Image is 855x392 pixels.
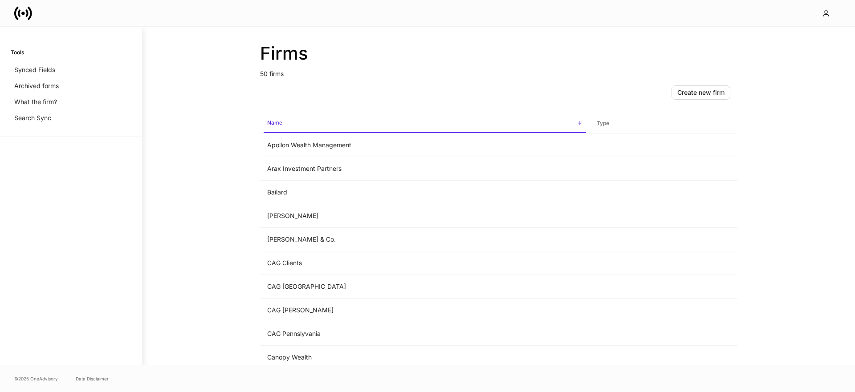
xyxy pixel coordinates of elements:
[677,89,725,96] div: Create new firm
[597,119,609,127] h6: Type
[260,43,737,64] h2: Firms
[260,299,590,322] td: CAG [PERSON_NAME]
[672,85,730,100] button: Create new firm
[260,204,590,228] td: [PERSON_NAME]
[267,118,282,127] h6: Name
[11,110,131,126] a: Search Sync
[14,81,59,90] p: Archived forms
[14,375,58,382] span: © 2025 OneAdvisory
[264,114,586,133] span: Name
[260,322,590,346] td: CAG Pennslyvania
[260,346,590,369] td: Canopy Wealth
[11,48,24,57] h6: Tools
[260,251,590,275] td: CAG Clients
[11,94,131,110] a: What the firm?
[260,157,590,181] td: Arax Investment Partners
[260,228,590,251] td: [PERSON_NAME] & Co.
[11,78,131,94] a: Archived forms
[260,181,590,204] td: Bailard
[14,65,55,74] p: Synced Fields
[260,64,737,78] p: 50 firms
[260,133,590,157] td: Apollon Wealth Management
[14,97,57,106] p: What the firm?
[593,114,734,133] span: Type
[260,275,590,299] td: CAG [GEOGRAPHIC_DATA]
[11,62,131,78] a: Synced Fields
[14,113,51,122] p: Search Sync
[76,375,109,382] a: Data Disclaimer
